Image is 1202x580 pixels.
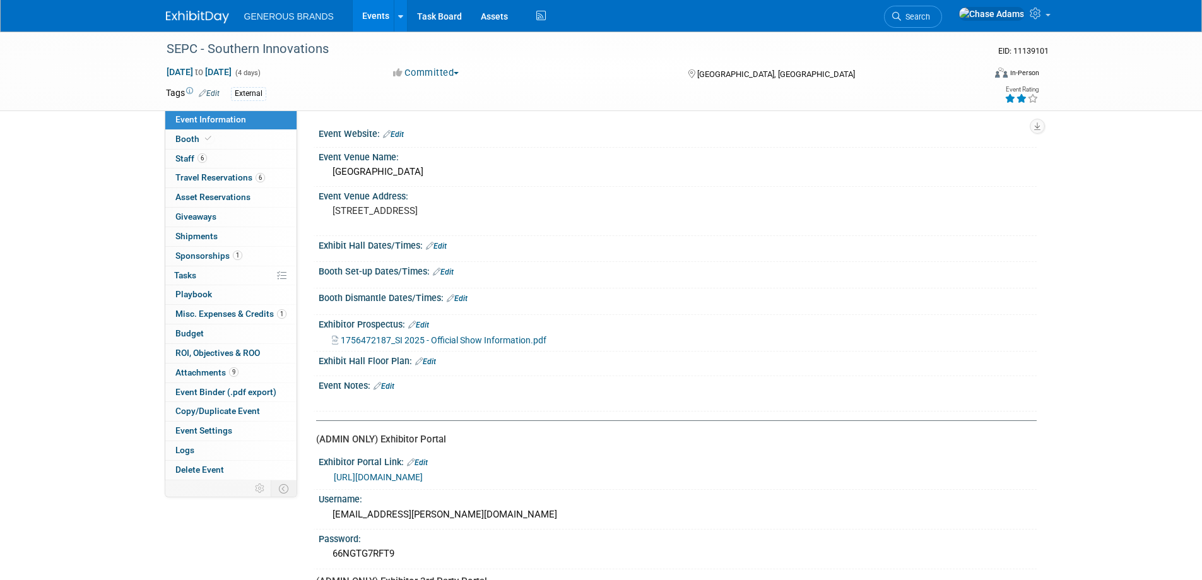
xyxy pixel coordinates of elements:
[165,383,297,402] a: Event Binder (.pdf export)
[426,242,447,251] a: Edit
[199,89,220,98] a: Edit
[165,402,297,421] a: Copy/Duplicate Event
[165,461,297,480] a: Delete Event
[316,433,1027,446] div: (ADMIN ONLY) Exhibitor Portal
[319,187,1037,203] div: Event Venue Address:
[175,309,286,319] span: Misc. Expenses & Credits
[383,130,404,139] a: Edit
[319,124,1037,141] div: Event Website:
[1005,86,1039,93] div: Event Rating
[374,382,394,391] a: Edit
[407,458,428,467] a: Edit
[175,367,239,377] span: Attachments
[165,110,297,129] a: Event Information
[193,67,205,77] span: to
[197,153,207,163] span: 6
[165,364,297,382] a: Attachments9
[175,348,260,358] span: ROI, Objectives & ROO
[175,134,214,144] span: Booth
[884,6,942,28] a: Search
[165,208,297,227] a: Giveaways
[319,453,1037,469] div: Exhibitor Portal Link:
[697,69,855,79] span: [GEOGRAPHIC_DATA], [GEOGRAPHIC_DATA]
[233,251,242,260] span: 1
[319,376,1037,393] div: Event Notes:
[175,231,218,241] span: Shipments
[175,172,265,182] span: Travel Reservations
[328,162,1027,182] div: [GEOGRAPHIC_DATA]
[165,441,297,460] a: Logs
[319,315,1037,331] div: Exhibitor Prospectus:
[165,285,297,304] a: Playbook
[334,472,423,482] a: [URL][DOMAIN_NAME]
[166,66,232,78] span: [DATE] [DATE]
[408,321,429,329] a: Edit
[271,480,297,497] td: Toggle Event Tabs
[319,352,1037,368] div: Exhibit Hall Floor Plan:
[433,268,454,276] a: Edit
[175,153,207,163] span: Staff
[415,357,436,366] a: Edit
[256,173,265,182] span: 6
[174,270,196,280] span: Tasks
[319,236,1037,252] div: Exhibit Hall Dates/Times:
[175,114,246,124] span: Event Information
[166,86,220,101] td: Tags
[165,150,297,169] a: Staff6
[319,148,1037,163] div: Event Venue Name:
[995,68,1008,78] img: Format-Inperson.png
[234,69,261,77] span: (4 days)
[319,490,1037,506] div: Username:
[332,335,546,345] a: 1756472187_SI 2025 - Official Show Information.pdf
[165,130,297,149] a: Booth
[341,335,546,345] span: 1756472187_SI 2025 - Official Show Information.pdf
[205,135,211,142] i: Booth reservation complete
[328,544,1027,564] div: 66NGTG7RFT9
[333,205,604,216] pre: [STREET_ADDRESS]
[328,505,1027,524] div: [EMAIL_ADDRESS][PERSON_NAME][DOMAIN_NAME]
[175,251,242,261] span: Sponsorships
[165,324,297,343] a: Budget
[175,192,250,202] span: Asset Reservations
[175,328,204,338] span: Budget
[175,387,276,397] span: Event Binder (.pdf export)
[231,87,266,100] div: External
[165,169,297,187] a: Travel Reservations6
[319,288,1037,305] div: Booth Dismantle Dates/Times:
[165,227,297,246] a: Shipments
[165,188,297,207] a: Asset Reservations
[175,211,216,222] span: Giveaways
[244,11,334,21] span: GENEROUS BRANDS
[166,11,229,23] img: ExhibitDay
[901,12,930,21] span: Search
[165,266,297,285] a: Tasks
[447,294,468,303] a: Edit
[165,344,297,363] a: ROI, Objectives & ROO
[319,262,1037,278] div: Booth Set-up Dates/Times:
[998,46,1049,56] span: Event ID: 11139101
[162,38,965,61] div: SEPC - Southern Innovations
[175,289,212,299] span: Playbook
[175,465,224,475] span: Delete Event
[389,66,464,80] button: Committed
[958,7,1025,21] img: Chase Adams
[175,425,232,435] span: Event Settings
[1010,68,1039,78] div: In-Person
[165,247,297,266] a: Sponsorships1
[319,530,1037,545] div: Password:
[277,309,286,319] span: 1
[249,480,271,497] td: Personalize Event Tab Strip
[175,445,194,455] span: Logs
[165,422,297,441] a: Event Settings
[910,66,1040,85] div: Event Format
[175,406,260,416] span: Copy/Duplicate Event
[165,305,297,324] a: Misc. Expenses & Credits1
[229,367,239,377] span: 9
